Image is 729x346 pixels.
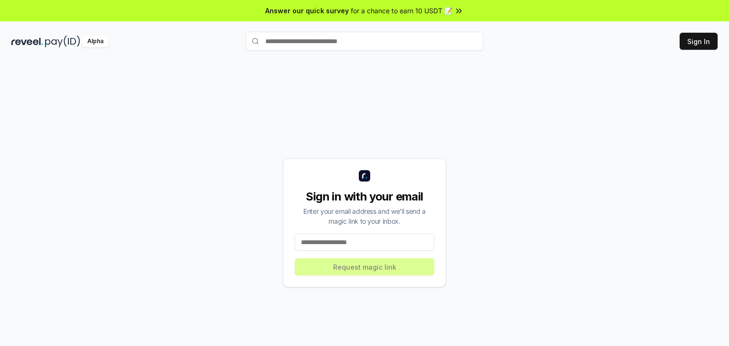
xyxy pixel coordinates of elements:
img: reveel_dark [11,36,43,47]
span: Answer our quick survey [265,6,349,16]
div: Alpha [82,36,109,47]
button: Sign In [680,33,718,50]
div: Enter your email address and we’ll send a magic link to your inbox. [295,206,434,226]
img: pay_id [45,36,80,47]
div: Sign in with your email [295,189,434,204]
img: logo_small [359,170,370,182]
span: for a chance to earn 10 USDT 📝 [351,6,452,16]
